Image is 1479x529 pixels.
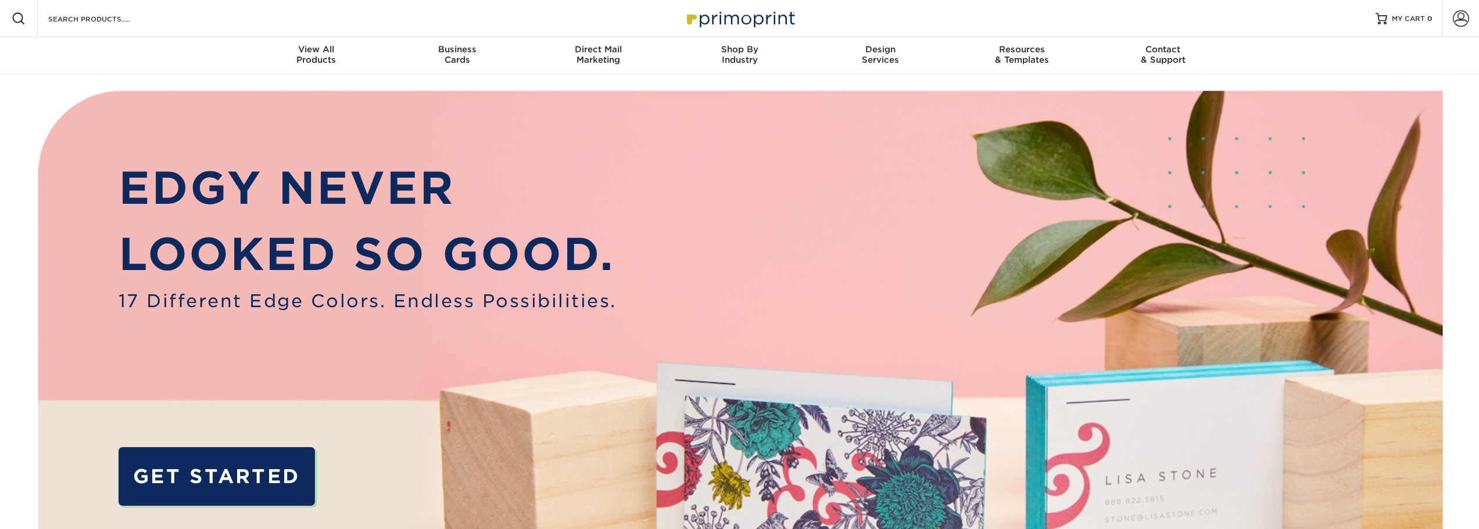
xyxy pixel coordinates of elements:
[119,288,617,315] span: 17 Different Edge Colors. Endless Possibilities.
[119,155,617,222] p: EDGY NEVER
[810,44,951,65] div: Services
[810,44,951,55] span: Design
[951,44,1093,55] span: Resources
[119,447,315,505] a: GET STARTED
[682,6,798,31] img: Primoprint
[386,44,528,55] span: Business
[951,44,1093,65] div: & Templates
[1392,14,1425,24] span: MY CART
[669,37,810,74] a: Shop ByIndustry
[246,37,387,74] a: View AllProducts
[810,37,951,74] a: DesignServices
[47,12,160,26] input: SEARCH PRODUCTS.....
[1427,15,1433,23] span: 0
[669,44,810,55] span: Shop By
[246,44,387,55] span: View All
[1093,44,1234,55] span: Contact
[528,37,669,74] a: Direct MailMarketing
[386,37,528,74] a: BusinessCards
[528,44,669,65] div: Marketing
[119,221,617,288] p: LOOKED SO GOOD.
[246,44,387,65] div: Products
[1093,44,1234,65] div: & Support
[669,44,810,65] div: Industry
[1093,37,1234,74] a: Contact& Support
[951,37,1093,74] a: Resources& Templates
[528,44,669,55] span: Direct Mail
[386,44,528,65] div: Cards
